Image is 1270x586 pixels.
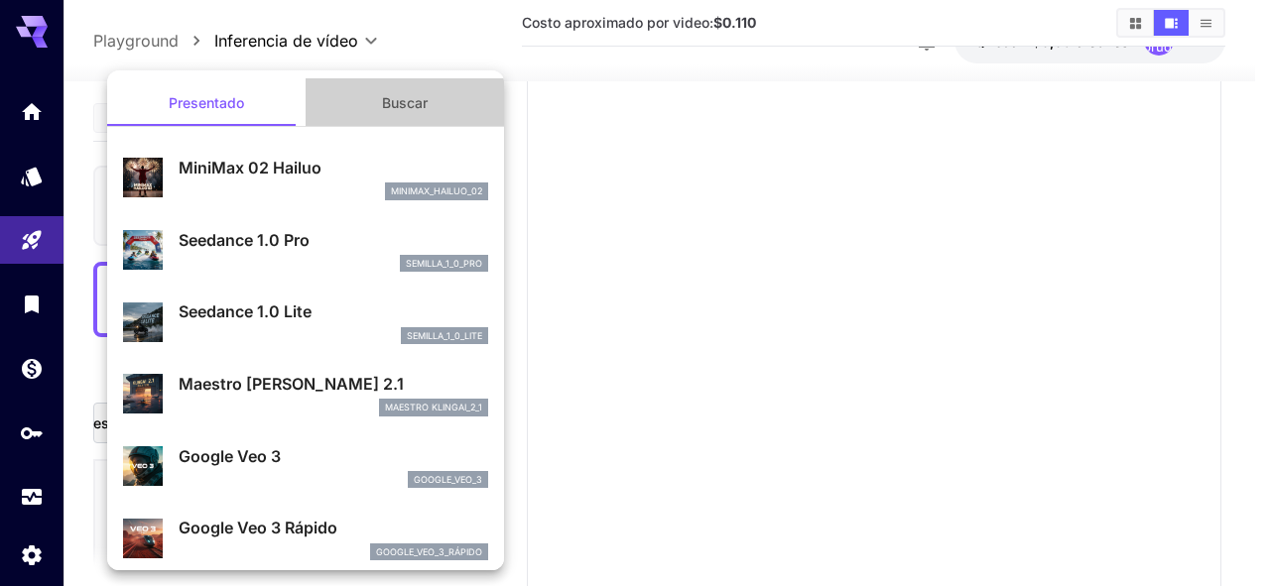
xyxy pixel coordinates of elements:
font: minimax_hailuo_02 [391,185,482,196]
font: MiniMax 02 Hailuo [179,158,321,177]
div: Google Veo 3 Rápidogoogle_veo_3_rápido [123,508,488,568]
font: Google Veo 3 [179,446,281,466]
font: Presentado [169,94,244,111]
font: Google Veo 3 Rápido [179,518,337,537]
font: Maestro [PERSON_NAME] 2.1 [179,374,404,394]
font: maestro klingai_2_1 [385,402,482,412]
font: Seedance 1.0 Lite [179,301,312,321]
font: google_veo_3 [414,474,482,485]
font: Buscar [382,94,428,111]
div: Maestro [PERSON_NAME] 2.1maestro klingai_2_1 [123,364,488,424]
div: Seedance 1.0 Litesemilla_1_0_lite [123,292,488,352]
font: semilla_1_0_lite [407,330,482,341]
font: semilla_1_0_pro [406,258,482,269]
div: Google Veo 3google_veo_3 [123,436,488,497]
div: Seedance 1.0 Prosemilla_1_0_pro [123,220,488,281]
font: google_veo_3_rápido [376,546,482,557]
font: Seedance 1.0 Pro [179,230,310,250]
div: MiniMax 02 Hailuominimax_hailuo_02 [123,148,488,208]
